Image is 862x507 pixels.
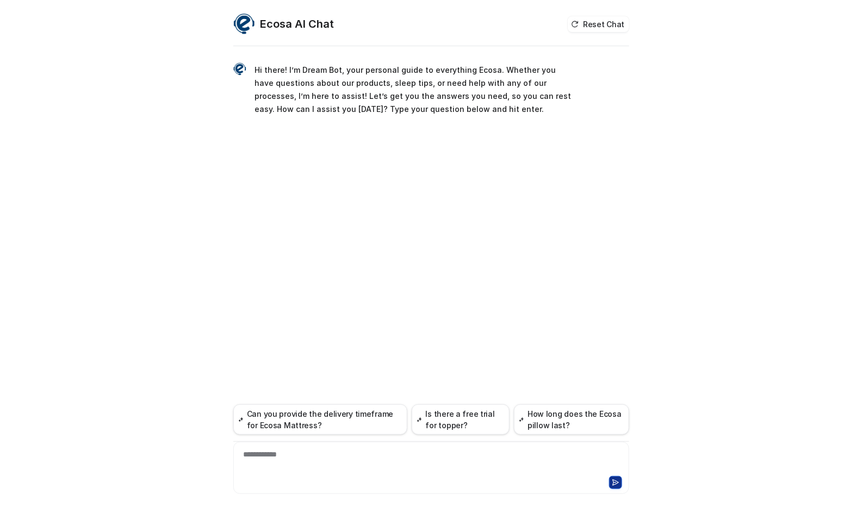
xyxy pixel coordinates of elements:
[233,404,408,435] button: Can you provide the delivery timeframe for Ecosa Mattress?
[514,404,629,435] button: How long does the Ecosa pillow last?
[412,404,509,435] button: Is there a free trial for topper?
[568,16,629,32] button: Reset Chat
[233,62,246,76] img: Widget
[255,64,573,116] p: Hi there! I’m Dream Bot, your personal guide to everything Ecosa. Whether you have questions abou...
[261,16,334,32] h2: Ecosa AI Chat
[233,13,255,35] img: Widget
